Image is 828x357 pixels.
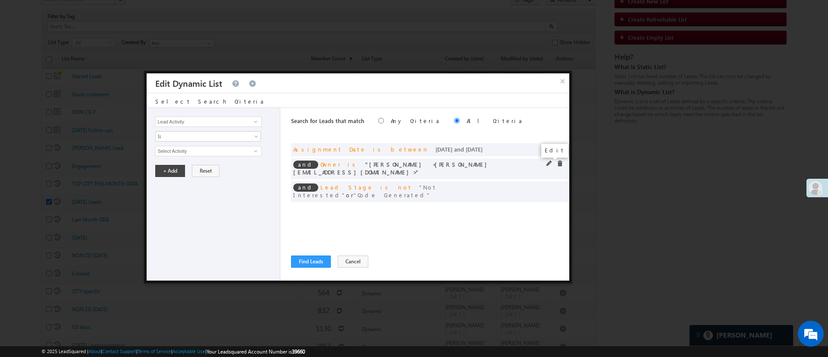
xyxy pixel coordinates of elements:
[293,161,491,176] span: [PERSON_NAME] <[PERSON_NAME][EMAIL_ADDRESS][DOMAIN_NAME]>
[88,348,101,354] a: About
[141,4,162,25] div: Minimize live chat window
[391,117,440,124] label: Any Criteria
[155,165,185,177] button: + Add
[291,117,364,124] span: Search for Leads that match
[556,73,570,88] button: ×
[467,117,523,124] label: All Criteria
[156,133,249,140] span: Is
[293,145,366,153] span: Assignment Date
[541,144,568,158] div: Edit
[292,348,305,355] span: 39660
[155,98,265,105] span: Select Search Criteria
[320,183,373,191] span: Lead Stage
[45,45,145,57] div: Chat with us now
[15,45,36,57] img: d_60004797649_company_0_60004797649
[249,147,260,155] a: Show All Items
[293,183,437,199] span: Not Interested
[320,161,341,168] span: Owner
[155,117,261,127] input: Type to Search
[436,145,483,153] span: [DATE] and [DATE]
[293,183,318,192] span: and
[338,256,368,268] button: Cancel
[192,165,220,177] button: Reset
[117,266,157,278] em: Start Chat
[249,117,260,126] a: Show All Items
[291,256,331,268] button: Find Leads
[354,191,431,199] span: Code Generated
[155,73,222,93] h3: Edit Dynamic List
[207,348,305,355] span: Your Leadsquared Account Number is
[41,348,305,356] span: © 2025 LeadSquared | | | | |
[172,348,205,354] a: Acceptable Use
[348,161,358,168] span: is
[138,348,171,354] a: Terms of Service
[155,131,261,142] a: Is
[380,183,412,191] span: is not
[11,80,157,259] textarea: Type your message and hit 'Enter'
[373,145,429,153] span: is between
[155,146,261,156] input: Type to Search
[293,183,437,199] span: or
[102,348,136,354] a: Contact Support
[293,161,318,169] span: and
